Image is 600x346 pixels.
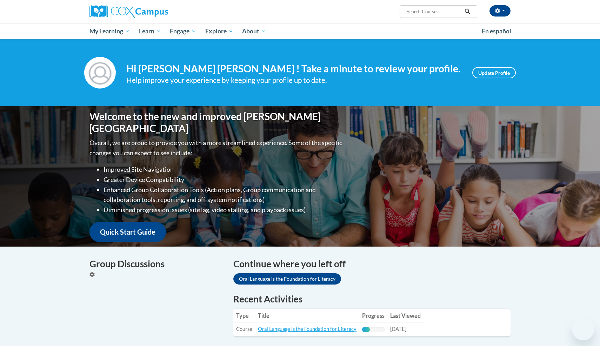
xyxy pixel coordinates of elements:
p: Overall, we are proud to provide you with a more streamlined experience. Some of the specific cha... [89,138,344,158]
th: Type [233,309,255,323]
span: Engage [170,27,196,35]
a: My Learning [85,23,134,39]
a: Oral Language is the Foundation for Literacy [233,273,341,285]
li: Improved Site Navigation [104,164,344,175]
a: Cox Campus [89,5,223,18]
th: Progress [359,309,387,323]
button: Search [462,7,473,16]
th: Title [255,309,359,323]
a: Update Profile [472,67,516,78]
li: Enhanced Group Collaboration Tools (Action plans, Group communication and collaboration tools, re... [104,185,344,205]
div: Help improve your experience by keeping your profile up to date. [126,74,462,86]
a: En español [477,24,516,39]
span: En español [482,27,511,35]
span: Explore [205,27,233,35]
a: Learn [134,23,166,39]
div: Progress, % [362,327,370,332]
a: Engage [165,23,201,39]
span: My Learning [89,27,130,35]
li: Diminished progression issues (site lag, video stalling, and playback issues) [104,205,344,215]
h1: Welcome to the new and improved [PERSON_NAME][GEOGRAPHIC_DATA] [89,111,344,134]
input: Search Courses [406,7,462,16]
h1: Recent Activities [233,293,511,305]
span: Learn [139,27,161,35]
a: Quick Start Guide [89,222,166,242]
iframe: Button to launch messaging window [572,318,594,340]
img: Profile Image [84,57,116,89]
img: Cox Campus [89,5,168,18]
span: Course [236,326,252,332]
div: Main menu [79,23,521,39]
li: Greater Device Compatibility [104,175,344,185]
a: Explore [201,23,238,39]
button: Account Settings [489,5,511,17]
th: Last Viewed [387,309,424,323]
a: About [238,23,271,39]
h4: Hi [PERSON_NAME] [PERSON_NAME] ! Take a minute to review your profile. [126,63,462,75]
span: [DATE] [390,326,406,332]
h4: Group Discussions [89,257,223,271]
h4: Continue where you left off [233,257,511,271]
a: Oral Language is the Foundation for Literacy [258,326,356,332]
span: About [242,27,266,35]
